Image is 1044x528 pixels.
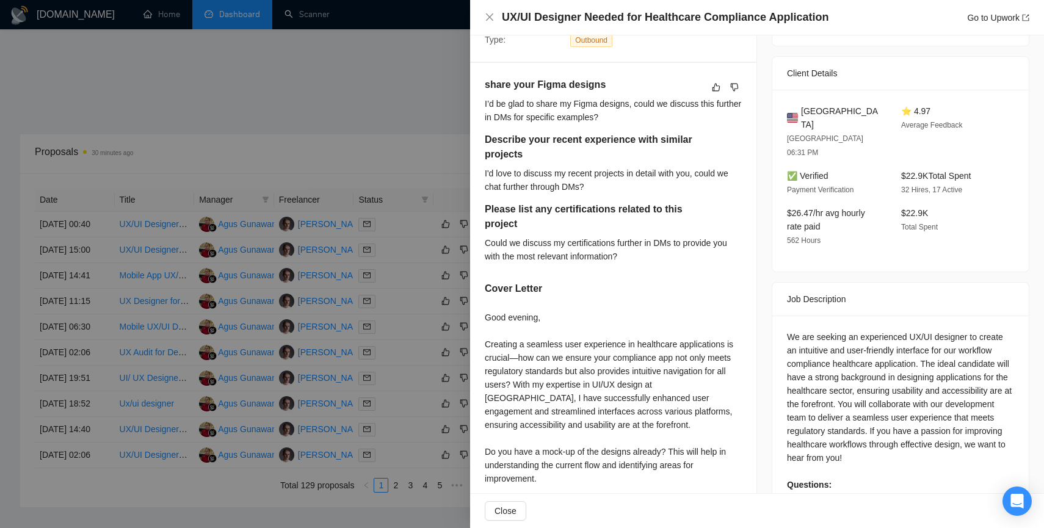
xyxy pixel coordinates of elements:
[787,236,821,245] span: 562 Hours
[787,480,832,490] strong: Questions:
[787,111,798,125] img: 🇺🇸
[901,223,938,231] span: Total Spent
[485,97,742,124] div: I’d be glad to share my Figma designs, could we discuss this further in DMs for specific examples?
[485,132,703,162] h5: Describe your recent experience with similar projects
[485,202,703,231] h5: Please list any certifications related to this project
[787,134,863,157] span: [GEOGRAPHIC_DATA] 06:31 PM
[570,34,612,47] span: Outbound
[712,82,720,92] span: like
[495,504,517,518] span: Close
[485,236,742,263] div: Could we discuss my certifications further in DMs to provide you with the most relevant information?
[1002,486,1032,516] div: Open Intercom Messenger
[485,35,506,45] span: Type:
[485,281,542,296] h5: Cover Letter
[901,121,963,129] span: Average Feedback
[1022,14,1029,21] span: export
[901,171,971,181] span: $22.9K Total Spent
[787,57,1014,90] div: Client Details
[485,167,742,193] div: I'd love to discuss my recent projects in detail with you, could we chat further through DMs?
[787,171,828,181] span: ✅ Verified
[485,12,495,22] span: close
[730,82,739,92] span: dislike
[787,208,865,231] span: $26.47/hr avg hourly rate paid
[901,186,962,194] span: 32 Hires, 17 Active
[485,78,703,92] h5: share your Figma designs
[787,186,854,194] span: Payment Verification
[967,13,1029,23] a: Go to Upworkexport
[787,283,1014,316] div: Job Description
[727,80,742,95] button: dislike
[485,12,495,23] button: Close
[709,80,723,95] button: like
[901,208,928,218] span: $22.9K
[801,104,882,131] span: [GEOGRAPHIC_DATA]
[502,10,828,25] h4: UX/UI Designer Needed for Healthcare Compliance Application
[901,106,930,116] span: ⭐ 4.97
[485,501,526,521] button: Close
